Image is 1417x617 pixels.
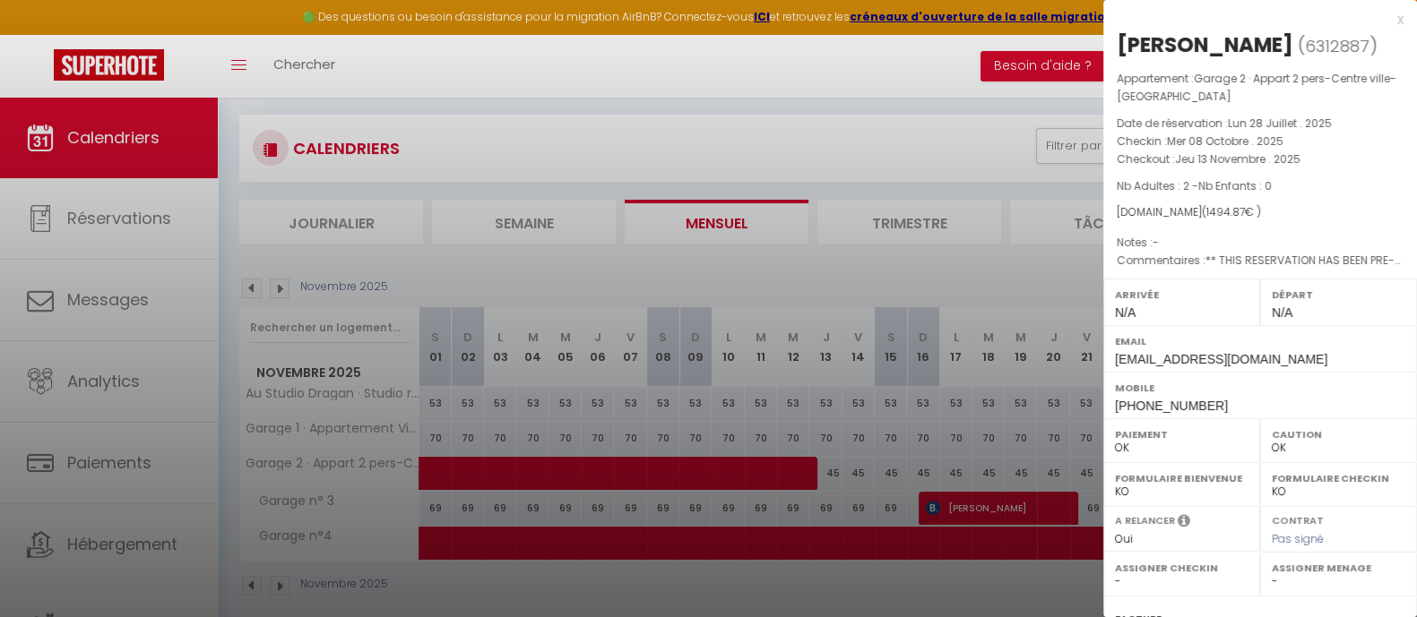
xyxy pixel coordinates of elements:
span: Lun 28 Juillet . 2025 [1228,116,1332,131]
span: N/A [1272,305,1292,320]
span: [PHONE_NUMBER] [1115,398,1228,413]
i: Sélectionner OUI si vous souhaiter envoyer les séquences de messages post-checkout [1178,513,1190,533]
p: Date de réservation : [1117,115,1404,133]
label: Contrat [1272,513,1324,525]
label: Assigner Menage [1272,559,1405,577]
span: ( € ) [1202,204,1261,219]
span: - [1153,235,1159,250]
span: Nb Enfants : 0 [1198,178,1272,193]
span: Jeu 13 Novembre . 2025 [1175,151,1300,167]
label: Formulaire Bienvenue [1115,469,1249,487]
label: Départ [1272,286,1405,304]
p: Notes : [1117,234,1404,252]
span: Nb Adultes : 2 - [1117,178,1272,193]
p: Commentaires : [1117,252,1404,270]
label: Paiement [1115,425,1249,443]
span: 6312887 [1305,35,1369,57]
div: [PERSON_NAME] [1117,30,1293,59]
label: Mobile [1115,379,1405,397]
span: ( ) [1298,33,1378,58]
p: Checkout : [1117,150,1404,168]
span: Pas signé [1272,531,1324,546]
label: Caution [1272,425,1405,443]
span: Garage 2 · Appart 2 pers-Centre ville-[GEOGRAPHIC_DATA] [1117,71,1396,104]
div: [DOMAIN_NAME] [1117,204,1404,221]
span: N/A [1115,305,1136,320]
label: Email [1115,332,1405,350]
p: Appartement : [1117,70,1404,106]
button: Ouvrir le widget de chat LiveChat [14,7,68,61]
label: Formulaire Checkin [1272,469,1405,487]
label: Arrivée [1115,286,1249,304]
p: Checkin : [1117,133,1404,150]
iframe: Chat [1341,536,1404,604]
div: x [1103,9,1404,30]
span: [EMAIL_ADDRESS][DOMAIN_NAME] [1115,352,1327,366]
label: Assigner Checkin [1115,559,1249,577]
span: Mer 08 Octobre . 2025 [1167,133,1283,149]
label: A relancer [1115,513,1175,528]
span: 1494.87 [1206,204,1245,219]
